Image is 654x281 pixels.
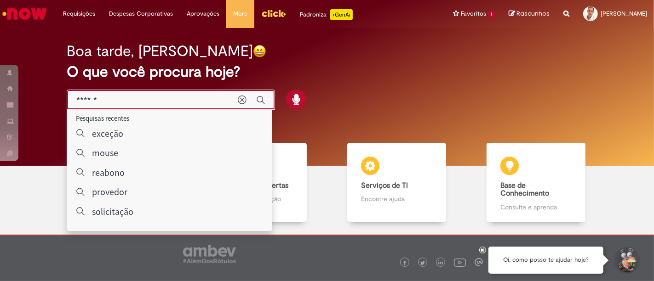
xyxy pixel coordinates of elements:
[466,143,606,222] a: Base de Conhecimento Consulte e aprenda
[67,43,253,59] h2: Boa tarde, [PERSON_NAME]
[402,261,407,265] img: logo_footer_facebook.png
[509,10,550,18] a: Rascunhos
[253,45,266,58] img: happy-face.png
[67,64,587,80] h2: O que você procura hoje?
[500,202,571,212] p: Consulte e aprenda
[361,194,432,203] p: Encontre ajuda
[327,143,466,222] a: Serviços de TI Encontre ajuda
[438,260,443,266] img: logo_footer_linkedin.png
[63,9,95,18] span: Requisições
[601,10,647,17] span: [PERSON_NAME]
[613,247,640,274] button: Iniciar Conversa de Suporte
[330,9,353,20] p: +GenAi
[500,181,549,198] b: Base de Conhecimento
[420,261,425,265] img: logo_footer_twitter.png
[1,5,48,23] img: ServiceNow
[187,9,219,18] span: Aprovações
[300,9,353,20] div: Padroniza
[488,247,603,274] div: Oi, como posso te ajudar hoje?
[48,143,188,222] a: Tirar dúvidas Tirar dúvidas com Lupi Assist e Gen Ai
[488,11,495,18] span: 1
[233,9,247,18] span: More
[516,9,550,18] span: Rascunhos
[361,181,408,190] b: Serviços de TI
[109,9,173,18] span: Despesas Corporativas
[261,6,286,20] img: click_logo_yellow_360x200.png
[454,256,466,268] img: logo_footer_youtube.png
[475,258,483,266] img: logo_footer_workplace.png
[461,9,486,18] span: Favoritos
[183,245,236,263] img: logo_footer_ambev_rotulo_gray.png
